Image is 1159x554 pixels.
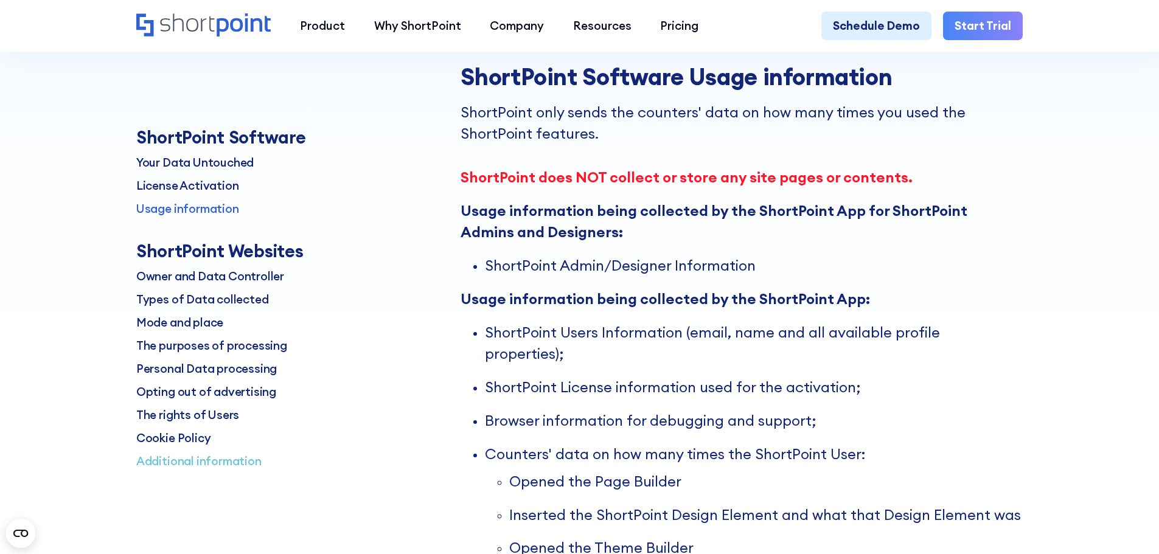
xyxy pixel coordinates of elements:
a: Pricing [646,12,714,41]
p: Usage information [136,200,239,218]
p: The rights of Users [136,406,239,424]
a: Start Trial [943,12,1023,41]
p: Owner and Data Controller [136,268,284,285]
p: ShortPoint only sends the counters' data on how many times you used the ShortPoint features. ‍ [461,102,1023,189]
p: Mode and place [136,314,223,331]
p: ShortPoint Admin/Designer Information [485,255,1023,277]
a: Product [285,12,360,41]
a: Company [475,12,559,41]
p: Additional information [136,453,262,471]
p: Your Data Untouched [136,154,254,171]
strong: Usage information being collected by the ShortPoint App for ShortPoint Admins and Designers: [461,201,967,241]
div: Company [490,17,544,35]
p: Personal Data processing [136,360,277,378]
strong: ShortPoint does NOT collect or store any site pages or contents. [461,168,913,186]
p: Opting out of advertising [136,383,276,401]
button: Open CMP widget [6,519,35,548]
p: Cookie Policy [136,429,211,447]
div: Pricing [660,17,698,35]
iframe: Chat Widget [1098,496,1159,554]
a: Resources [559,12,646,41]
div: Why ShortPoint [374,17,461,35]
div: Product [300,17,345,35]
p: Opened the Page Builder [509,471,1023,493]
p: License Activation [136,177,239,195]
p: The purposes of processing [136,337,287,355]
a: Why ShortPoint [360,12,476,41]
h3: ShortPoint Software Usage information [461,63,1023,90]
div: ShortPoint Websites [136,241,304,261]
div: Resources [573,17,632,35]
p: ShortPoint Users Information (email, name and all available profile properties); [485,322,1023,365]
strong: Usage information being collected by the ShortPoint App: [461,289,870,308]
p: Inserted the ShortPoint Design Element and what that Design Element was [509,504,1023,526]
p: ShortPoint License information used for the activation; [485,376,1023,398]
a: Schedule Demo [821,12,931,41]
p: Types of Data collected [136,291,269,308]
p: Browser information for debugging and support; [485,410,1023,432]
a: Home [136,13,271,38]
p: Counters' data on how many times the ShortPoint User: [485,443,1023,465]
div: ShortPoint Software [136,128,306,148]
